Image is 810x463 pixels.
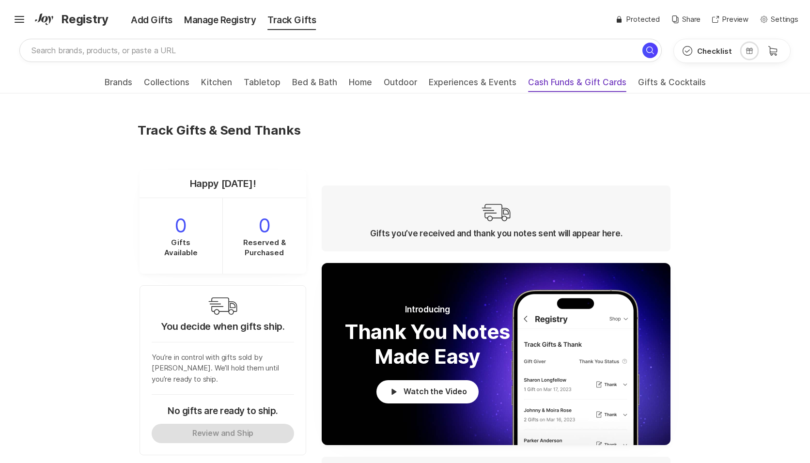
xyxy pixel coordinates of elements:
[105,77,132,93] a: Brands
[682,14,701,25] p: Share
[722,14,748,25] p: Preview
[760,14,798,25] button: Settings
[376,380,479,403] button: Watch the Video
[223,214,306,237] p: 0
[262,14,322,27] div: Track Gifts
[161,321,284,332] p: You decide when gifts ship.
[152,424,294,443] button: Review and Ship
[615,14,660,25] button: Protected
[61,11,109,28] span: Registry
[194,263,729,445] iframe: thank-you-notes-background
[190,178,256,189] p: Happy [DATE]!
[384,77,417,93] a: Outdoor
[671,14,701,25] button: Share
[528,77,626,93] a: Cash Funds & Gift Cards
[201,77,232,93] a: Kitchen
[152,352,294,385] p: You’re in control with gifts sold by [PERSON_NAME]. We’ll hold them until you’re ready to ship.
[429,77,516,93] a: Experiences & Events
[638,77,706,93] a: Gifts & Cocktails
[178,14,262,27] div: Manage Registry
[168,404,278,418] p: No gifts are ready to ship.
[19,39,662,62] input: Search brands, products, or paste a URL
[345,304,510,320] p: Introducing
[132,117,306,143] p: Track Gifts & Send Thanks
[111,14,178,27] div: Add Gifts
[674,39,740,62] button: Checklist
[240,237,289,258] p: Reserved & Purchased
[144,77,189,93] a: Collections
[712,14,748,25] button: Preview
[626,14,660,25] p: Protected
[345,320,510,369] p: Thank You Notes Made Easy
[771,14,798,25] p: Settings
[292,77,337,93] a: Bed & Bath
[370,228,623,240] p: Gifts you’ve received and thank you notes sent will appear here.
[156,237,205,258] p: Gifts Available
[244,77,280,93] a: Tabletop
[140,214,222,237] p: 0
[642,43,658,58] button: Search for
[349,77,372,93] a: Home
